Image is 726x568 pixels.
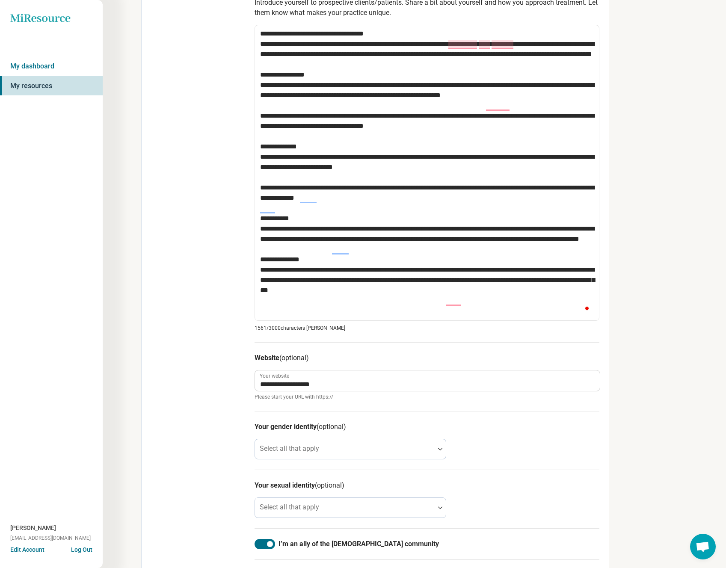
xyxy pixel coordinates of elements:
[260,444,319,453] label: Select all that apply
[279,354,309,362] span: (optional)
[255,353,599,363] h3: Website
[71,545,92,552] button: Log Out
[260,373,289,379] label: Your website
[315,481,344,489] span: (optional)
[255,422,599,432] h3: Your gender identity
[255,324,599,332] p: 1561/ 3000 characters [PERSON_NAME]
[255,25,599,321] textarea: To enrich screen reader interactions, please activate Accessibility in Grammarly extension settings
[260,503,319,511] label: Select all that apply
[690,534,716,559] div: Open chat
[279,539,439,549] span: I’m an ally of the [DEMOGRAPHIC_DATA] community
[255,393,599,401] span: Please start your URL with https://
[255,480,599,491] h3: Your sexual identity
[317,423,346,431] span: (optional)
[10,534,91,542] span: [EMAIL_ADDRESS][DOMAIN_NAME]
[10,545,44,554] button: Edit Account
[10,524,56,532] span: [PERSON_NAME]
